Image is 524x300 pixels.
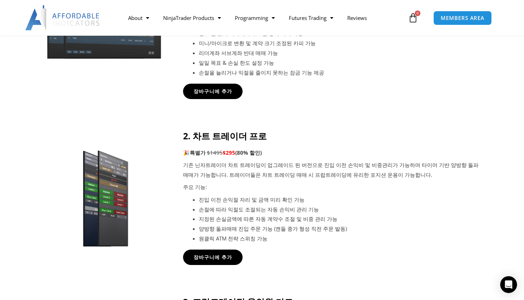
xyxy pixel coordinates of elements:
[183,250,243,265] a: 장바구니에 추가
[121,10,406,26] nav: Menu
[183,130,267,142] strong: 2. 차트 트레이더 프로
[190,149,205,156] strong: 특별가
[223,149,235,156] b: $295
[228,10,282,26] a: Programming
[121,10,156,26] a: About
[156,10,228,26] a: NinjaTrader Products
[199,39,481,48] li: 미니/마이크로 변환 및 계약 크기 조정된 카피 가능
[199,48,481,58] li: 리더계좌 서브계좌 반대 매매 가능
[183,182,481,192] p: 주요 기능:
[199,58,481,68] li: 일일 목표 & 손실 한도 설정 가능
[235,149,262,156] b: (80% 할인)
[183,149,207,156] strong: 🎉
[282,10,340,26] a: Futures Trading
[398,8,428,28] a: 0
[199,224,481,234] li: 양방향 돌파매매 진입 주문 가능 (캔들 종가 형성 직전 주문 발동)
[183,160,481,180] p: 기존 닌자트레이더 차트 트레이딩이 업그레이드 된 버전으로 진입 이전 손익비 및 비중관리가 가능하며 타이머 기반 양방향 돌파매매가 가능합니다. 트레이더들은 차트 트레이딩 매매 ...
[199,214,481,224] li: 지정된 손실금액에 따른 자동 계약수 조절 및 비중 관리 가능
[199,234,481,244] li: 원클릭 ATM 전략 스위칭 가능
[183,84,243,99] a: 장바구니에 추가
[415,11,420,16] span: 0
[199,195,481,205] li: 진입 이전 손익절 자리 및 금액 미리 확인 가능
[57,142,152,247] img: Screenshot 2024-11-20 145837 | Affordable Indicators – NinjaTrader
[207,149,223,156] span: $1495
[433,11,492,25] a: MEMBERS AREA
[441,15,484,21] span: MEMBERS AREA
[194,89,232,94] span: 장바구니에 추가
[199,205,481,215] li: 손절에 따라 익절도 조절되는 자동 손익비 관리 기능
[340,10,374,26] a: Reviews
[25,5,100,30] img: LogoAI | Affordable Indicators – NinjaTrader
[194,255,232,260] span: 장바구니에 추가
[500,276,517,293] div: Open Intercom Messenger
[199,68,481,78] li: 손절을 늘리거나 익절을 줄이지 못하는 잠금 기능 제공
